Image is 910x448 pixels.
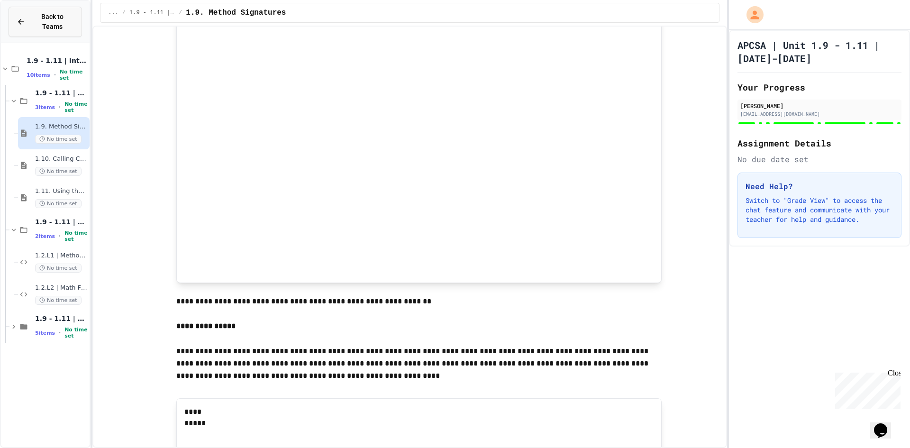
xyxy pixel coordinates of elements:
[35,314,88,323] span: 1.9 - 1.11 | Practice Labs
[64,230,88,242] span: No time set
[64,327,88,339] span: No time set
[35,218,88,226] span: 1.9 - 1.11 | Graded Labs
[35,296,82,305] span: No time set
[870,410,901,439] iframe: chat widget
[60,69,88,81] span: No time set
[737,137,901,150] h2: Assignment Details
[35,104,55,110] span: 3 items
[737,154,901,165] div: No due date set
[59,329,61,337] span: •
[27,56,88,65] span: 1.9 - 1.11 | Introduction to Methods
[740,110,899,118] div: [EMAIL_ADDRESS][DOMAIN_NAME]
[129,9,175,17] span: 1.9 - 1.11 | Lessons and Notes
[35,167,82,176] span: No time set
[737,4,766,26] div: My Account
[9,7,82,37] button: Back to Teams
[35,284,88,292] span: 1.2.L2 | Math Formulas
[108,9,118,17] span: ...
[122,9,126,17] span: /
[35,155,88,163] span: 1.10. Calling Class Methods
[35,187,88,195] span: 1.11. Using the Math Class
[740,101,899,110] div: [PERSON_NAME]
[54,71,56,79] span: •
[179,9,182,17] span: /
[35,330,55,336] span: 5 items
[35,264,82,273] span: No time set
[35,252,88,260] span: 1.2.L1 | Methods Basics Lab
[831,369,901,409] iframe: chat widget
[737,81,901,94] h2: Your Progress
[4,4,65,60] div: Chat with us now!Close
[35,135,82,144] span: No time set
[186,7,286,18] span: 1.9. Method Signatures
[64,101,88,113] span: No time set
[746,196,893,224] p: Switch to "Grade View" to access the chat feature and communicate with your teacher for help and ...
[35,199,82,208] span: No time set
[746,181,893,192] h3: Need Help?
[35,123,88,131] span: 1.9. Method Signatures
[35,89,88,97] span: 1.9 - 1.11 | Lessons and Notes
[59,232,61,240] span: •
[59,103,61,111] span: •
[737,38,901,65] h1: APCSA | Unit 1.9 - 1.11 | [DATE]-[DATE]
[35,233,55,239] span: 2 items
[27,72,50,78] span: 10 items
[31,12,74,32] span: Back to Teams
